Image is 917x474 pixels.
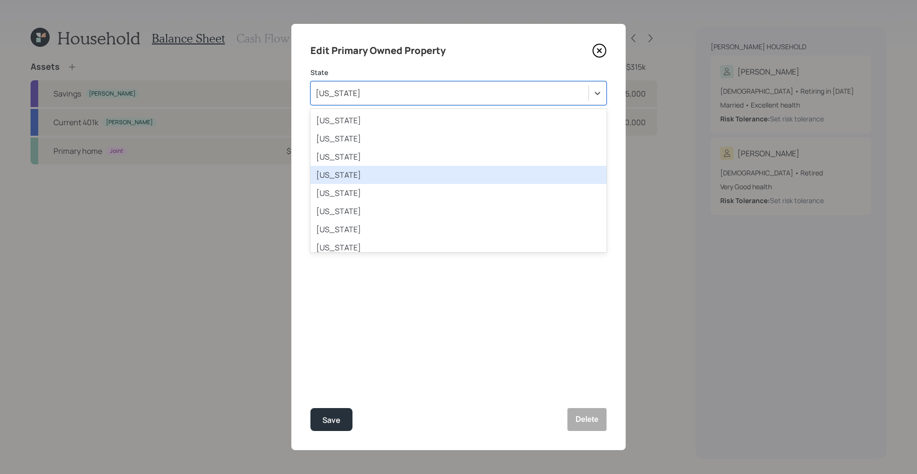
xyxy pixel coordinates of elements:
div: [US_STATE] [310,184,607,202]
div: [US_STATE] [310,220,607,238]
div: Save [322,414,341,427]
h4: Edit Primary Owned Property [310,43,446,58]
div: [US_STATE] [310,148,607,166]
div: [US_STATE] [316,88,361,98]
div: [US_STATE] [310,129,607,148]
button: Delete [567,408,607,431]
label: State [310,68,607,77]
button: Save [310,408,352,431]
div: [US_STATE] [310,202,607,220]
div: [US_STATE] [310,166,607,184]
div: [US_STATE] [310,111,607,129]
div: [US_STATE] [310,238,607,257]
